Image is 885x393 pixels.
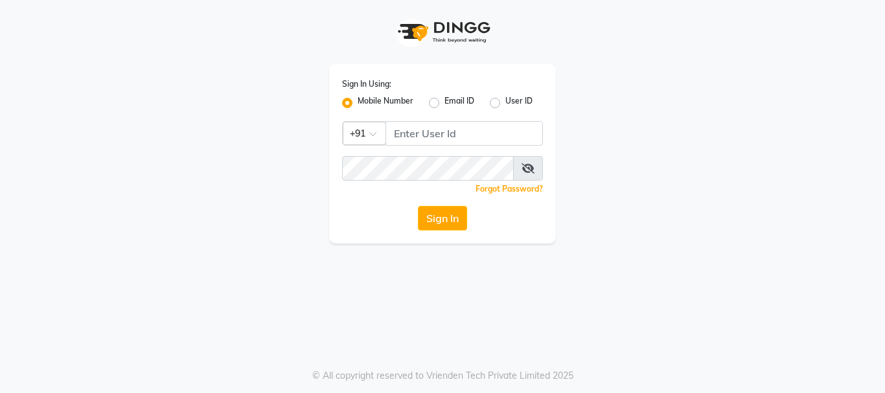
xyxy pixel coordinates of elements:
[342,156,514,181] input: Username
[418,206,467,230] button: Sign In
[391,13,494,51] img: logo1.svg
[476,184,543,194] a: Forgot Password?
[385,121,543,146] input: Username
[342,78,391,90] label: Sign In Using:
[444,95,474,111] label: Email ID
[358,95,413,111] label: Mobile Number
[505,95,533,111] label: User ID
